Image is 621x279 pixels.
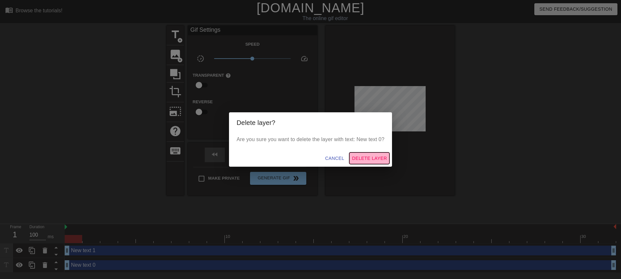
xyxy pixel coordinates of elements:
[237,136,385,143] p: Are you sure you want to delete the layer with text: New text 0?
[349,152,389,164] button: Delete Layer
[237,117,385,128] h2: Delete layer?
[352,154,387,162] span: Delete Layer
[325,154,344,162] span: Cancel
[322,152,347,164] button: Cancel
